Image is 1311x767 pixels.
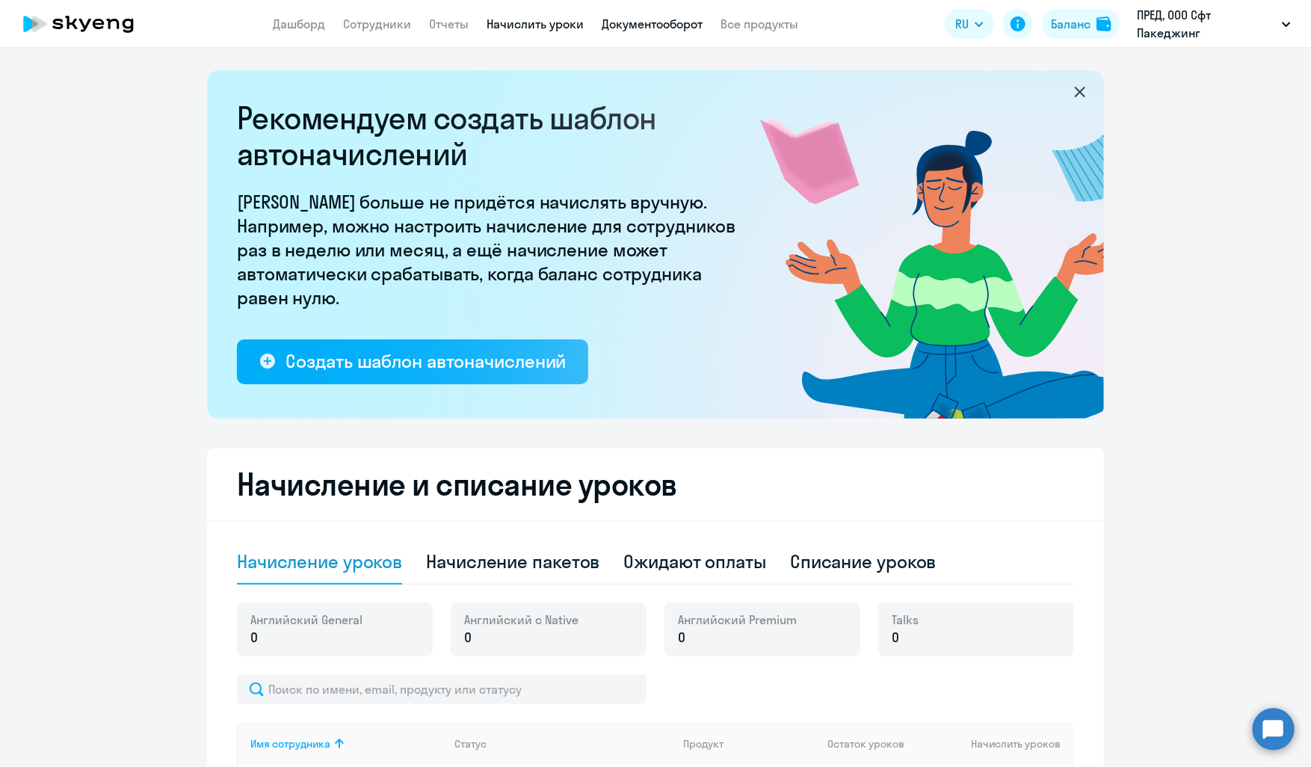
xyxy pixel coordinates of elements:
div: Ожидают оплаты [624,549,767,573]
p: ПРЕД, ООО Сфт Пакеджинг [1137,6,1276,42]
div: Имя сотрудника [250,737,442,751]
span: Английский General [250,612,363,628]
div: Остаток уроков [827,737,920,751]
h2: Начисление и списание уроков [237,466,1074,502]
input: Поиск по имени, email, продукту или статусу [237,674,647,704]
div: Списание уроков [790,549,937,573]
div: Имя сотрудника [250,737,330,751]
div: Создать шаблон автоначислений [286,349,566,373]
button: Балансbalance [1042,9,1120,39]
button: ПРЕД, ООО Сфт Пакеджинг [1129,6,1298,42]
span: RU [955,15,969,33]
span: Английский Premium [678,612,797,628]
a: Отчеты [429,16,469,31]
div: Статус [454,737,671,751]
p: [PERSON_NAME] больше не придётся начислять вручную. Например, можно настроить начисление для сотр... [237,190,745,309]
a: Документооборот [602,16,703,31]
h2: Рекомендуем создать шаблон автоначислений [237,100,745,172]
div: Начисление уроков [237,549,402,573]
button: RU [945,9,994,39]
span: Talks [892,612,919,628]
div: Продукт [683,737,816,751]
span: 0 [250,628,258,647]
a: Сотрудники [343,16,411,31]
div: Статус [454,737,487,751]
div: Продукт [683,737,724,751]
div: Баланс [1051,15,1091,33]
span: Остаток уроков [827,737,904,751]
th: Начислить уроков [920,724,1073,764]
a: Дашборд [273,16,325,31]
a: Все продукты [721,16,798,31]
button: Создать шаблон автоначислений [237,339,588,384]
span: Английский с Native [464,612,579,628]
span: 0 [892,628,899,647]
div: Начисление пакетов [426,549,599,573]
img: balance [1096,16,1111,31]
a: Начислить уроки [487,16,584,31]
span: 0 [678,628,685,647]
span: 0 [464,628,472,647]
